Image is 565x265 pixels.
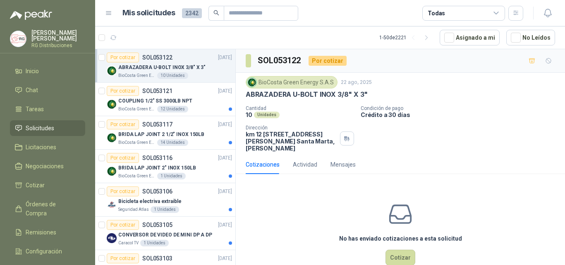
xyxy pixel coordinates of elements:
p: BioCosta Green Energy S.A.S [118,139,156,146]
a: Negociaciones [10,158,85,174]
p: [DATE] [218,255,232,263]
a: Cotizar [10,177,85,193]
img: Logo peakr [10,10,52,20]
a: Por cotizarSOL053106[DATE] Company LogoBicicleta electriva extraibleSeguridad Atlas1 Unidades [95,183,235,217]
div: 10 Unidades [157,72,188,79]
a: Por cotizarSOL053116[DATE] Company LogoBRIDA LAP JOINT 2" INOX 150LBBioCosta Green Energy S.A.S1 ... [95,150,235,183]
div: Por cotizar [107,53,139,62]
div: Por cotizar [107,153,139,163]
p: [DATE] [218,121,232,129]
a: Por cotizarSOL053105[DATE] Company LogoCONVERSOR DE VIDEO DE MINI DP A DPCaracol TV1 Unidades [95,217,235,250]
p: SOL053121 [142,88,172,94]
p: SOL053105 [142,222,172,228]
div: Por cotizar [107,186,139,196]
span: search [213,10,219,16]
span: 2342 [182,8,202,18]
button: Asignado a mi [440,30,500,45]
div: Unidades [254,112,280,118]
div: Todas [428,9,445,18]
a: Por cotizarSOL053121[DATE] Company LogoCOUPLING 1/2" SS 3000LB NPTBioCosta Green Energy S.A.S12 U... [95,83,235,116]
span: Inicio [26,67,39,76]
p: ABRAZADERA U-BOLT INOX 3/8" X 3" [118,64,206,72]
p: Seguridad Atlas [118,206,149,213]
p: [DATE] [218,188,232,196]
a: Órdenes de Compra [10,196,85,221]
div: 1 - 50 de 2221 [379,31,433,44]
img: Company Logo [107,66,117,76]
p: km 12 [STREET_ADDRESS][PERSON_NAME] Santa Marta , [PERSON_NAME] [246,131,337,152]
p: SOL053117 [142,122,172,127]
p: COUPLING 1/2" SS 3000LB NPT [118,97,192,105]
a: Configuración [10,244,85,259]
p: [PERSON_NAME] [PERSON_NAME] [31,30,85,41]
img: Company Logo [10,31,26,47]
p: SOL053116 [142,155,172,161]
div: BioCosta Green Energy S.A.S [246,76,338,88]
p: BioCosta Green Energy S.A.S [118,72,156,79]
a: Remisiones [10,224,85,240]
span: Remisiones [26,228,56,237]
p: BRIDA LAP JOINT 2 1/2" INOX 150LB [118,131,204,138]
p: SOL053106 [142,189,172,194]
div: 12 Unidades [157,106,188,112]
div: Por cotizar [107,220,139,230]
div: Por cotizar [107,253,139,263]
a: Por cotizarSOL053122[DATE] Company LogoABRAZADERA U-BOLT INOX 3/8" X 3"BioCosta Green Energy S.A.... [95,49,235,83]
p: Bicicleta electriva extraible [118,198,182,205]
div: Mensajes [330,160,356,169]
img: Company Logo [107,200,117,210]
a: Por cotizarSOL053117[DATE] Company LogoBRIDA LAP JOINT 2 1/2" INOX 150LBBioCosta Green Energy S.A... [95,116,235,150]
p: RG Distribuciones [31,43,85,48]
span: Configuración [26,247,62,256]
p: BioCosta Green Energy S.A.S [118,173,156,179]
div: 1 Unidades [151,206,179,213]
h3: No has enviado cotizaciones a esta solicitud [339,234,462,243]
span: Chat [26,86,38,95]
img: Company Logo [107,166,117,176]
img: Company Logo [107,133,117,143]
img: Company Logo [107,233,117,243]
p: Dirección [246,125,337,131]
span: Licitaciones [26,143,56,152]
p: Cantidad [246,105,354,111]
p: 22 ago, 2025 [341,79,372,86]
span: Órdenes de Compra [26,200,77,218]
p: ABRAZADERA U-BOLT INOX 3/8" X 3" [246,90,368,99]
p: SOL053122 [142,55,172,60]
p: Condición de pago [361,105,562,111]
p: [DATE] [218,87,232,95]
img: Company Logo [107,99,117,109]
p: BRIDA LAP JOINT 2" INOX 150LB [118,164,196,172]
span: Solicitudes [26,124,54,133]
p: SOL053103 [142,255,172,261]
p: [DATE] [218,221,232,229]
p: [DATE] [218,54,232,62]
p: [DATE] [218,154,232,162]
div: 1 Unidades [157,173,186,179]
a: Chat [10,82,85,98]
div: Por cotizar [107,119,139,129]
div: 1 Unidades [140,240,169,246]
div: Por cotizar [107,86,139,96]
img: Company Logo [247,78,256,87]
a: Solicitudes [10,120,85,136]
div: Por cotizar [309,56,347,66]
div: 14 Unidades [157,139,188,146]
h3: SOL053122 [258,54,302,67]
p: BioCosta Green Energy S.A.S [118,106,156,112]
p: Crédito a 30 días [361,111,562,118]
a: Tareas [10,101,85,117]
p: CONVERSOR DE VIDEO DE MINI DP A DP [118,231,212,239]
a: Inicio [10,63,85,79]
div: Actividad [293,160,317,169]
p: Caracol TV [118,240,139,246]
div: Cotizaciones [246,160,280,169]
a: Licitaciones [10,139,85,155]
span: Negociaciones [26,162,64,171]
span: Tareas [26,105,44,114]
span: Cotizar [26,181,45,190]
h1: Mis solicitudes [122,7,175,19]
p: 10 [246,111,252,118]
button: No Leídos [506,30,555,45]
